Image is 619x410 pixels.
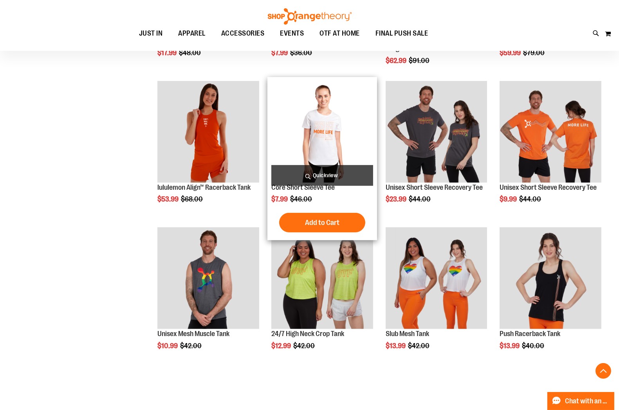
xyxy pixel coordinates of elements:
[312,25,368,43] a: OTF AT HOME
[547,392,615,410] button: Chat with an Expert
[157,227,259,329] img: Product image for Unisex Mesh Muscle Tank
[179,49,202,57] span: $48.00
[596,363,611,379] button: Back To Top
[386,81,487,184] a: Product image for Unisex Short Sleeve Recovery Tee
[500,330,560,338] a: Push Racerback Tank
[271,49,289,57] span: $7.99
[386,330,429,338] a: Slub Mesh Tank
[157,81,259,184] a: Product image for lululemon Align™ Racerback Tank
[523,49,546,57] span: $79.00
[500,183,597,191] a: Unisex Short Sleeve Recovery Tee
[500,195,518,203] span: $9.99
[271,330,344,338] a: 24/7 High Neck Crop Tank
[153,77,263,223] div: product
[139,25,163,42] span: JUST IN
[157,49,178,57] span: $17.99
[368,25,436,43] a: FINAL PUSH SALE
[271,195,289,203] span: $7.99
[382,77,491,223] div: product
[131,25,171,43] a: JUST IN
[319,25,360,42] span: OTF AT HOME
[519,195,542,203] span: $44.00
[290,195,313,203] span: $46.00
[271,81,373,183] img: Product image for Core Short Sleeve Tee
[500,81,601,184] a: Product image for Unisex Short Sleeve Recovery Tee
[386,227,487,330] a: Product image for Slub Mesh Tank
[157,330,229,338] a: Unisex Mesh Muscle Tank
[267,223,377,370] div: product
[386,195,408,203] span: $23.99
[386,183,483,191] a: Unisex Short Sleeve Recovery Tee
[496,77,605,223] div: product
[386,57,408,65] span: $62.99
[290,49,313,57] span: $36.00
[522,342,545,350] span: $40.00
[271,342,292,350] span: $12.99
[157,183,251,191] a: lululemon Align™ Racerback Tank
[375,25,428,42] span: FINAL PUSH SALE
[181,195,204,203] span: $68.00
[496,223,605,370] div: product
[382,223,491,370] div: product
[170,25,213,42] a: APPAREL
[178,25,206,42] span: APPAREL
[271,183,335,191] a: Core Short Sleeve Tee
[500,227,601,329] img: Product image for Push Racerback Tank
[279,213,365,232] button: Add to Cart
[280,25,304,42] span: EVENTS
[305,218,339,227] span: Add to Cart
[267,8,353,25] img: Shop Orangetheory
[267,77,377,241] div: product
[500,49,522,57] span: $59.99
[180,342,203,350] span: $42.00
[272,25,312,43] a: EVENTS
[386,81,487,183] img: Product image for Unisex Short Sleeve Recovery Tee
[386,227,487,329] img: Product image for Slub Mesh Tank
[565,397,610,405] span: Chat with an Expert
[386,342,407,350] span: $13.99
[408,342,431,350] span: $42.00
[271,227,373,330] a: Product image for 24/7 High Neck Crop Tank
[409,57,431,65] span: $91.00
[500,342,521,350] span: $13.99
[386,37,477,52] a: lululemon Women's Swiftly Tech Long Sleeve
[157,81,259,183] img: Product image for lululemon Align™ Racerback Tank
[500,227,601,330] a: Product image for Push Racerback Tank
[409,195,432,203] span: $44.00
[157,342,179,350] span: $10.99
[157,195,180,203] span: $53.99
[293,342,316,350] span: $42.00
[213,25,273,43] a: ACCESSORIES
[153,223,263,370] div: product
[221,25,265,42] span: ACCESSORIES
[271,227,373,329] img: Product image for 24/7 High Neck Crop Tank
[157,227,259,330] a: Product image for Unisex Mesh Muscle Tank
[271,81,373,184] a: Product image for Core Short Sleeve Tee
[500,81,601,183] img: Product image for Unisex Short Sleeve Recovery Tee
[271,165,373,186] a: Quickview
